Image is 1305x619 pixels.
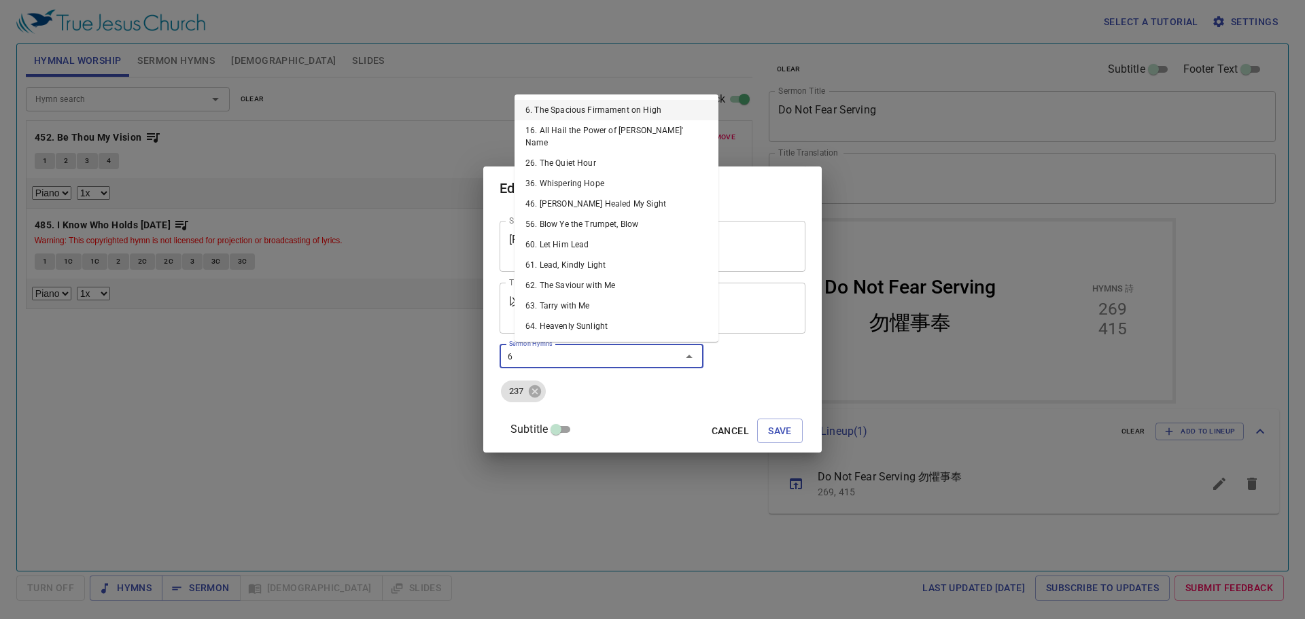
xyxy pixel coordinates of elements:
span: Subtitle [510,421,548,438]
li: 16. All Hail the Power of [PERSON_NAME]' Name [515,120,718,153]
li: 269 [335,81,364,101]
p: Hymns 詩 [329,65,370,77]
span: Save [768,423,792,440]
li: 56. Blow Ye the Trumpet, Blow [515,214,718,234]
li: 36. Whispering Hope [515,173,718,194]
li: 64. Heavenly Sunlight [515,316,718,336]
div: Do Not Fear Serving [61,58,232,80]
li: 415 [335,101,364,120]
div: 勿懼事奉 [106,91,188,119]
li: 63. Tarry with Me [515,296,718,316]
li: 65. Close to Thee [515,336,718,357]
button: Cancel [706,419,754,444]
textarea: [PERSON_NAME]'s Journey of Faith [509,233,796,259]
span: 237 [501,385,532,398]
li: 60. Let Him Lead [515,234,718,255]
div: 237 [501,381,546,402]
li: 46. [PERSON_NAME] Healed My Sight [515,194,718,214]
li: 6. The Spacious Firmament on High [515,100,718,120]
li: 26. The Quiet Hour [515,153,718,173]
span: Cancel [712,423,749,440]
h2: Edit Sermon [500,177,805,199]
button: Save [757,419,803,444]
li: 62. The Saviour with Me [515,275,718,296]
button: Close [680,347,699,366]
li: 61. Lead, Kindly Light [515,255,718,275]
textarea: 以利亚的信仰旅程 [509,295,796,321]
